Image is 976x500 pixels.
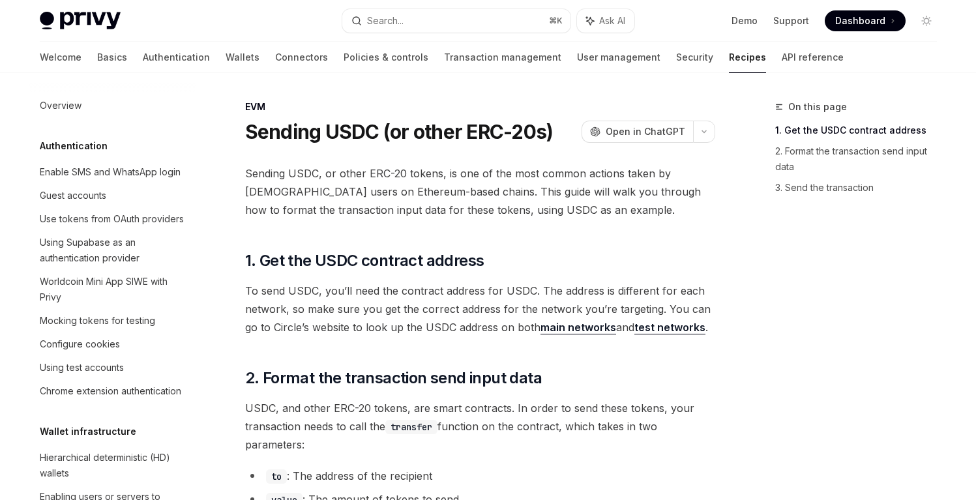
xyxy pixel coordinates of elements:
[916,10,937,31] button: Toggle dark mode
[40,274,188,305] div: Worldcoin Mini App SIWE with Privy
[40,98,81,113] div: Overview
[29,309,196,332] a: Mocking tokens for testing
[29,379,196,403] a: Chrome extension authentication
[97,42,127,73] a: Basics
[245,399,715,454] span: USDC, and other ERC-20 tokens, are smart contracts. In order to send these tokens, your transacti...
[40,360,124,375] div: Using test accounts
[825,10,906,31] a: Dashboard
[40,336,120,352] div: Configure cookies
[266,469,287,484] code: to
[775,177,947,198] a: 3. Send the transaction
[40,188,106,203] div: Guest accounts
[835,14,885,27] span: Dashboard
[444,42,561,73] a: Transaction management
[385,420,437,434] code: transfer
[599,14,625,27] span: Ask AI
[729,42,766,73] a: Recipes
[40,42,81,73] a: Welcome
[29,446,196,485] a: Hierarchical deterministic (HD) wallets
[245,282,715,336] span: To send USDC, you’ll need the contract address for USDC. The address is different for each networ...
[634,321,705,334] a: test networks
[367,13,404,29] div: Search...
[40,313,155,329] div: Mocking tokens for testing
[342,9,570,33] button: Search...⌘K
[40,164,181,180] div: Enable SMS and WhatsApp login
[29,94,196,117] a: Overview
[577,9,634,33] button: Ask AI
[606,125,685,138] span: Open in ChatGPT
[773,14,809,27] a: Support
[676,42,713,73] a: Security
[577,42,660,73] a: User management
[782,42,844,73] a: API reference
[40,12,121,30] img: light logo
[40,450,188,481] div: Hierarchical deterministic (HD) wallets
[775,141,947,177] a: 2. Format the transaction send input data
[245,250,484,271] span: 1. Get the USDC contract address
[143,42,210,73] a: Authentication
[29,231,196,270] a: Using Supabase as an authentication provider
[245,100,715,113] div: EVM
[40,383,181,399] div: Chrome extension authentication
[40,211,184,227] div: Use tokens from OAuth providers
[29,332,196,356] a: Configure cookies
[732,14,758,27] a: Demo
[29,184,196,207] a: Guest accounts
[245,467,715,485] li: : The address of the recipient
[245,368,542,389] span: 2. Format the transaction send input data
[582,121,693,143] button: Open in ChatGPT
[226,42,259,73] a: Wallets
[788,99,847,115] span: On this page
[40,424,136,439] h5: Wallet infrastructure
[775,120,947,141] a: 1. Get the USDC contract address
[549,16,563,26] span: ⌘ K
[540,321,616,334] a: main networks
[245,164,715,219] span: Sending USDC, or other ERC-20 tokens, is one of the most common actions taken by [DEMOGRAPHIC_DAT...
[29,270,196,309] a: Worldcoin Mini App SIWE with Privy
[29,356,196,379] a: Using test accounts
[40,138,108,154] h5: Authentication
[29,160,196,184] a: Enable SMS and WhatsApp login
[29,207,196,231] a: Use tokens from OAuth providers
[40,235,188,266] div: Using Supabase as an authentication provider
[245,120,554,143] h1: Sending USDC (or other ERC-20s)
[275,42,328,73] a: Connectors
[344,42,428,73] a: Policies & controls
